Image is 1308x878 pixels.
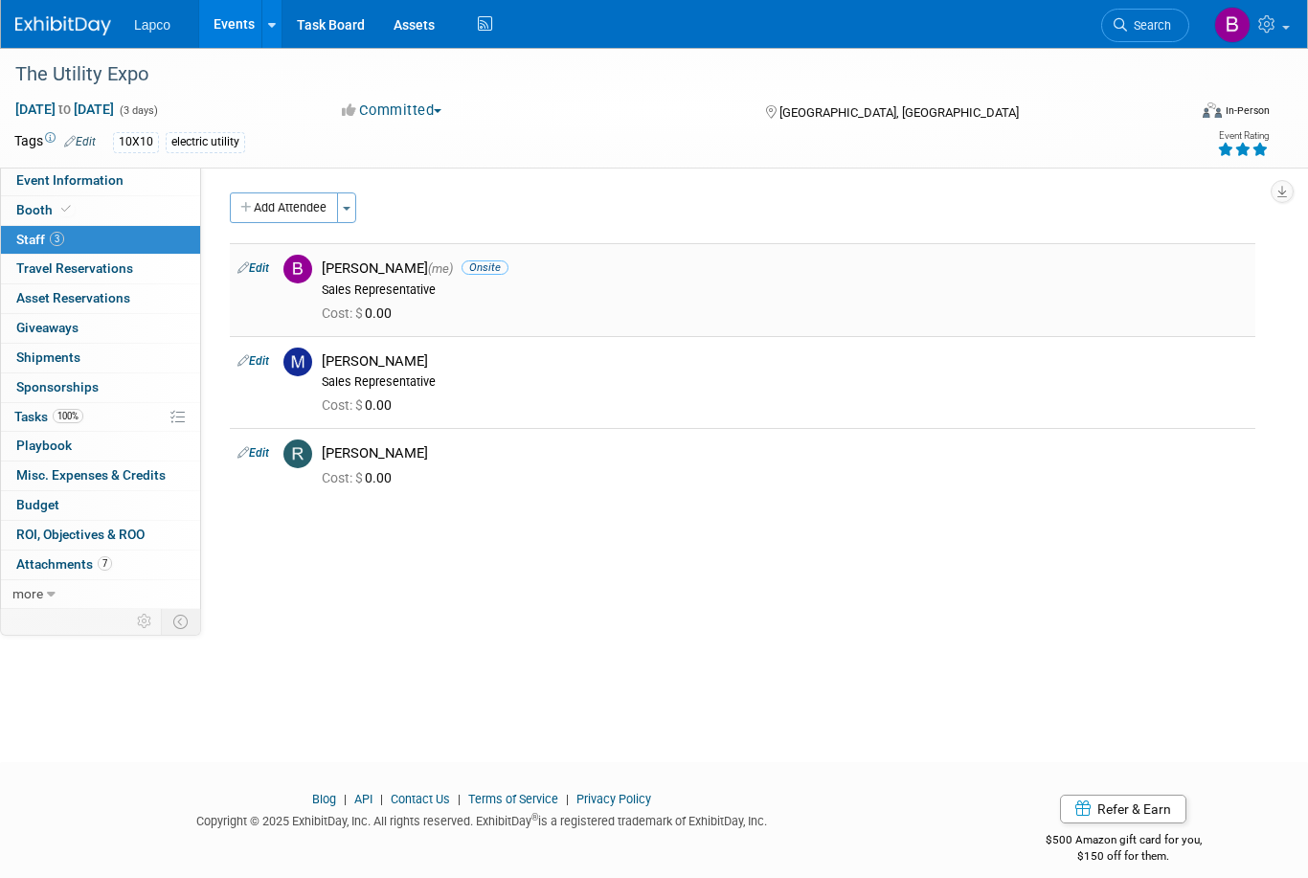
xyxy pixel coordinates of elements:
a: Edit [64,135,96,148]
a: Playbook [1,432,200,461]
span: Onsite [462,260,508,275]
a: Refer & Earn [1060,795,1186,823]
span: Event Information [16,172,124,188]
a: Privacy Policy [576,792,651,806]
span: more [12,586,43,601]
span: 100% [53,409,83,423]
span: [DATE] [DATE] [14,101,115,118]
span: Lapco [134,17,170,33]
div: Event Format [1085,100,1271,128]
a: Attachments7 [1,551,200,579]
span: | [561,792,574,806]
span: Staff [16,232,64,247]
a: Sponsorships [1,373,200,402]
span: Misc. Expenses & Credits [16,467,166,483]
span: Search [1127,18,1171,33]
div: Copyright © 2025 ExhibitDay, Inc. All rights reserved. ExhibitDay is a registered trademark of Ex... [14,808,949,830]
a: Giveaways [1,314,200,343]
span: Booth [16,202,75,217]
div: [PERSON_NAME] [322,352,1248,371]
span: Cost: $ [322,305,365,321]
a: Search [1101,9,1189,42]
img: Bret Blanco [1214,7,1251,43]
span: Travel Reservations [16,260,133,276]
img: ExhibitDay [15,16,111,35]
a: API [354,792,372,806]
a: more [1,580,200,609]
div: $500 Amazon gift card for you, [978,820,1270,864]
span: Sponsorships [16,379,99,394]
a: Staff3 [1,226,200,255]
a: Tasks100% [1,403,200,432]
div: Event Rating [1217,131,1269,141]
span: 0.00 [322,397,399,413]
a: Travel Reservations [1,255,200,283]
div: Sales Representative [322,282,1248,298]
button: Committed [335,101,449,121]
button: Add Attendee [230,192,338,223]
div: 10X10 [113,132,159,152]
span: 7 [98,556,112,571]
a: Shipments [1,344,200,372]
span: | [339,792,351,806]
span: 0.00 [322,305,399,321]
span: Playbook [16,438,72,453]
span: 0.00 [322,470,399,485]
a: Misc. Expenses & Credits [1,462,200,490]
span: | [453,792,465,806]
div: $150 off for them. [978,848,1270,865]
a: Edit [237,354,269,368]
a: Booth [1,196,200,225]
span: ROI, Objectives & ROO [16,527,145,542]
a: Contact Us [391,792,450,806]
span: to [56,101,74,117]
a: Edit [237,261,269,275]
div: [PERSON_NAME] [322,444,1248,462]
td: Toggle Event Tabs [162,609,201,634]
a: Event Information [1,167,200,195]
span: Giveaways [16,320,79,335]
span: 3 [50,232,64,246]
img: Format-Inperson.png [1203,102,1222,118]
span: (me) [428,261,453,276]
span: Cost: $ [322,397,365,413]
a: Edit [237,446,269,460]
img: B.jpg [283,255,312,283]
a: Budget [1,491,200,520]
span: [GEOGRAPHIC_DATA], [GEOGRAPHIC_DATA] [779,105,1019,120]
a: Blog [312,792,336,806]
span: Asset Reservations [16,290,130,305]
td: Personalize Event Tab Strip [128,609,162,634]
img: M.jpg [283,348,312,376]
sup: ® [531,812,538,822]
div: The Utility Expo [9,57,1162,92]
span: | [375,792,388,806]
div: [PERSON_NAME] [322,259,1248,278]
a: Terms of Service [468,792,558,806]
div: Sales Representative [322,374,1248,390]
div: electric utility [166,132,245,152]
span: Attachments [16,556,112,572]
span: Shipments [16,349,80,365]
span: Tasks [14,409,83,424]
span: (3 days) [118,104,158,117]
i: Booth reservation complete [61,204,71,214]
a: ROI, Objectives & ROO [1,521,200,550]
div: In-Person [1225,103,1270,118]
span: Budget [16,497,59,512]
td: Tags [14,131,96,153]
img: R.jpg [283,439,312,468]
span: Cost: $ [322,470,365,485]
a: Asset Reservations [1,284,200,313]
